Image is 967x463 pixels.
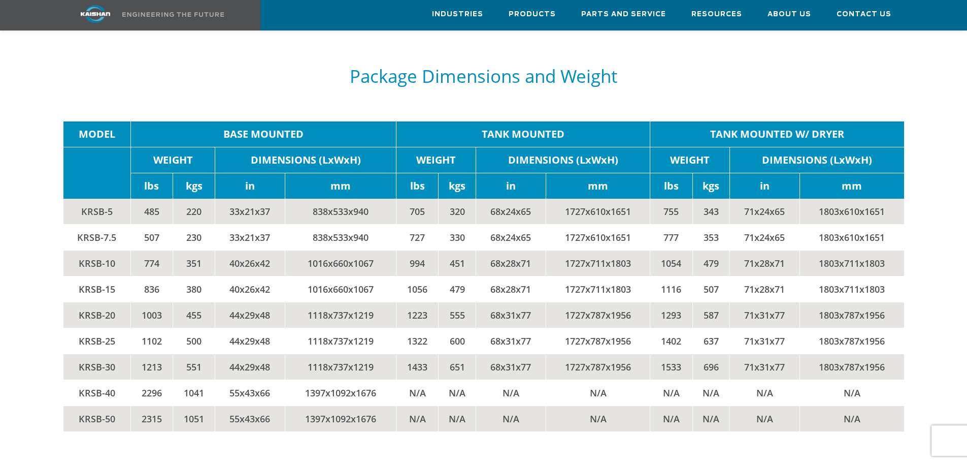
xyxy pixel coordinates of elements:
[130,354,173,380] td: 1213
[692,354,730,380] td: 696
[691,1,742,28] a: Resources
[63,67,904,86] h5: Package Dimensions and Weight
[476,199,546,225] td: 68x24x65
[130,224,173,250] td: 507
[730,276,800,302] td: 71x28x71
[63,121,131,147] td: MODEL
[730,224,800,250] td: 71x24x65
[692,224,730,250] td: 353
[476,276,546,302] td: 68x28x71
[476,173,546,199] td: in
[650,328,692,354] td: 1402
[130,380,173,406] td: 2296
[799,406,904,431] td: N/A
[692,250,730,276] td: 479
[173,302,215,328] td: 455
[546,328,650,354] td: 1727x787x1956
[63,406,131,431] td: KRSB-50
[215,224,285,250] td: 33x21x37
[215,406,285,431] td: 55x43x66
[439,199,476,225] td: 320
[63,276,131,302] td: KRSB-15
[476,380,546,406] td: N/A
[285,302,396,328] td: 1118x737x1219
[173,173,215,199] td: kgs
[63,302,131,328] td: KRSB-20
[285,250,396,276] td: 1016x660x1067
[173,354,215,380] td: 551
[439,302,476,328] td: 555
[650,224,692,250] td: 777
[650,380,692,406] td: N/A
[285,328,396,354] td: 1118x737x1219
[799,224,904,250] td: 1803x610x1651
[396,302,439,328] td: 1223
[439,250,476,276] td: 451
[799,354,904,380] td: 1803x787x1956
[476,250,546,276] td: 68x28x71
[799,276,904,302] td: 1803x711x1803
[285,276,396,302] td: 1016x660x1067
[215,276,285,302] td: 40x26x42
[546,406,650,431] td: N/A
[692,276,730,302] td: 507
[546,199,650,225] td: 1727x610x1651
[546,354,650,380] td: 1727x787x1956
[799,328,904,354] td: 1803x787x1956
[130,173,173,199] td: lbs
[730,354,800,380] td: 71x31x77
[63,250,131,276] td: KRSB-10
[837,1,891,28] a: Contact Us
[396,147,476,173] td: WEIGHT
[730,406,800,431] td: N/A
[546,302,650,328] td: 1727x787x1956
[730,173,800,199] td: in
[768,9,811,20] span: About Us
[63,224,131,250] td: KRSB-7.5
[837,9,891,20] span: Contact Us
[692,173,730,199] td: kgs
[546,276,650,302] td: 1727x711x1803
[691,9,742,20] span: Resources
[650,406,692,431] td: N/A
[768,1,811,28] a: About Us
[799,199,904,225] td: 1803x610x1651
[799,173,904,199] td: mm
[546,173,650,199] td: mm
[285,354,396,380] td: 1118x737x1219
[692,406,730,431] td: N/A
[215,380,285,406] td: 55x43x66
[173,199,215,225] td: 220
[396,250,439,276] td: 994
[650,276,692,302] td: 1116
[130,147,215,173] td: WEIGHT
[730,147,904,173] td: DIMENSIONS (LxWxH)
[439,328,476,354] td: 600
[581,9,666,20] span: Parts and Service
[130,406,173,431] td: 2315
[215,302,285,328] td: 44x29x48
[692,328,730,354] td: 637
[285,224,396,250] td: 838x533x940
[476,147,650,173] td: DIMENSIONS (LxWxH)
[396,380,439,406] td: N/A
[439,173,476,199] td: kgs
[650,354,692,380] td: 1533
[432,9,483,20] span: Industries
[692,380,730,406] td: N/A
[173,250,215,276] td: 351
[650,302,692,328] td: 1293
[396,328,439,354] td: 1322
[476,224,546,250] td: 68x24x65
[730,250,800,276] td: 71x28x71
[476,328,546,354] td: 68x31x77
[215,328,285,354] td: 44x29x48
[396,354,439,380] td: 1433
[130,328,173,354] td: 1102
[650,199,692,225] td: 755
[650,173,692,199] td: lbs
[692,199,730,225] td: 343
[439,276,476,302] td: 479
[396,199,439,225] td: 705
[396,173,439,199] td: lbs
